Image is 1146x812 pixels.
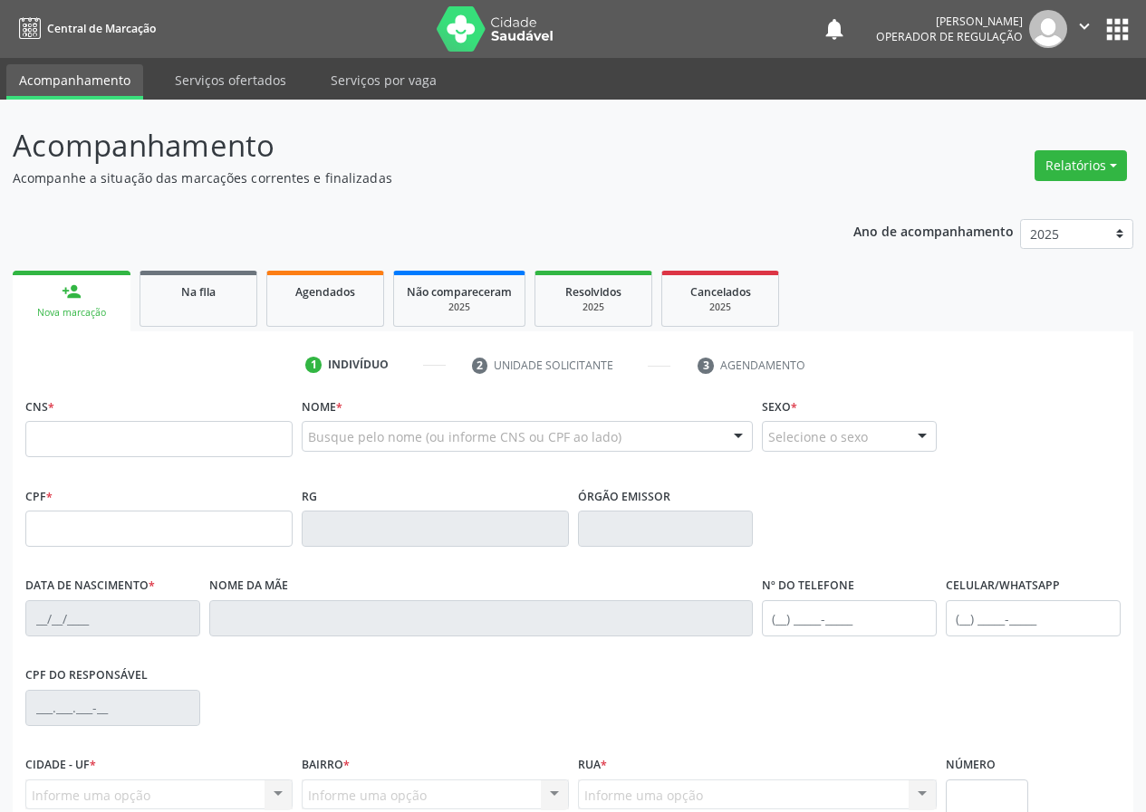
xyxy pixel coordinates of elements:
span: Operador de regulação [876,29,1023,44]
label: Sexo [762,393,797,421]
label: Nome da mãe [209,572,288,600]
a: Serviços ofertados [162,64,299,96]
div: 2025 [548,301,639,314]
span: Cancelados [690,284,751,300]
p: Ano de acompanhamento [853,219,1014,242]
p: Acompanhe a situação das marcações correntes e finalizadas [13,168,797,187]
label: Bairro [302,751,350,779]
button: apps [1102,14,1133,45]
button: notifications [822,16,847,42]
div: 1 [305,357,322,373]
label: Órgão emissor [578,482,670,511]
input: ___.___.___-__ [25,690,200,726]
span: Resolvidos [565,284,621,300]
img: img [1029,10,1067,48]
label: Número [946,751,996,779]
button:  [1067,10,1102,48]
span: Selecione o sexo [768,427,868,446]
span: Agendados [295,284,355,300]
div: Nova marcação [25,306,118,320]
div: 2025 [407,301,512,314]
span: Na fila [181,284,216,300]
label: RG [302,482,317,511]
label: CPF [25,482,53,511]
label: Data de nascimento [25,572,155,600]
div: Indivíduo [328,357,389,373]
a: Central de Marcação [13,14,156,43]
label: Nº do Telefone [762,572,854,600]
label: CPF do responsável [25,662,148,690]
label: Celular/WhatsApp [946,572,1060,600]
button: Relatórios [1035,150,1127,181]
i:  [1074,16,1094,36]
input: __/__/____ [25,600,200,636]
div: person_add [62,282,82,301]
input: (__) _____-_____ [762,600,937,636]
p: Acompanhamento [13,123,797,168]
label: Nome [302,393,342,421]
a: Acompanhamento [6,64,143,100]
label: Rua [578,751,607,779]
span: Central de Marcação [47,21,156,36]
label: CNS [25,393,54,421]
input: (__) _____-_____ [946,600,1121,636]
div: [PERSON_NAME] [876,14,1023,29]
span: Busque pelo nome (ou informe CNS ou CPF ao lado) [308,427,621,446]
span: Não compareceram [407,284,512,300]
div: 2025 [675,301,766,314]
a: Serviços por vaga [318,64,449,96]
